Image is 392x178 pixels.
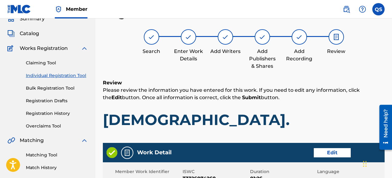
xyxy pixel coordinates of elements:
[107,147,117,158] img: Valid
[7,15,15,22] img: Summary
[20,137,44,144] span: Matching
[250,168,316,175] span: Duration
[247,48,278,70] div: Add Publishers & Shares
[333,33,340,41] img: step indicator icon for Review
[26,60,88,66] a: Claiming Tool
[148,33,155,41] img: step indicator icon for Search
[137,149,172,156] h5: Work Detail
[372,3,385,15] div: User Menu
[259,33,266,41] img: step indicator icon for Add Publishers & Shares
[7,137,15,144] img: Matching
[363,155,367,173] div: Drag
[185,33,192,41] img: step indicator icon for Enter Work Details
[103,79,385,87] h6: Review
[26,72,88,79] a: Individual Registration Tool
[26,123,88,129] a: Overclaims Tool
[123,149,131,156] img: Work Detail
[242,95,261,100] strong: Submit
[20,30,39,37] span: Catalog
[321,48,352,55] div: Review
[343,6,350,13] img: search
[210,48,241,55] div: Add Writers
[26,98,88,104] a: Registration Drafts
[81,137,88,144] img: expand
[20,45,68,52] span: Works Registration
[20,15,45,22] span: Summary
[115,168,181,175] span: Member Work Identifier
[375,103,392,152] iframe: Resource Center
[111,95,122,100] strong: Edit
[340,3,353,15] a: Public Search
[26,164,88,171] a: Match History
[173,48,204,63] div: Enter Work Details
[66,6,87,13] span: Member
[317,168,383,175] span: Language
[26,85,88,91] a: Bulk Registration Tool
[7,30,39,37] a: CatalogCatalog
[136,48,167,55] div: Search
[26,110,88,117] a: Registration History
[7,45,15,52] img: Works Registration
[361,148,392,178] iframe: Chat Widget
[222,33,229,41] img: step indicator icon for Add Writers
[359,6,366,13] img: help
[7,15,45,22] a: SummarySummary
[7,5,31,14] img: MLC Logo
[26,152,88,158] a: Matching Tool
[296,33,303,41] img: step indicator icon for Add Recording
[55,6,62,13] img: Top Rightsholder
[103,87,385,101] p: Please review the information you have entered for this work. If you need to edit any information...
[7,30,15,37] img: Catalog
[356,3,369,15] div: Help
[314,148,351,157] button: Edit
[183,168,249,175] span: ISWC
[284,48,315,63] div: Add Recording
[103,111,385,129] h1: [DEMOGRAPHIC_DATA].
[81,45,88,52] img: expand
